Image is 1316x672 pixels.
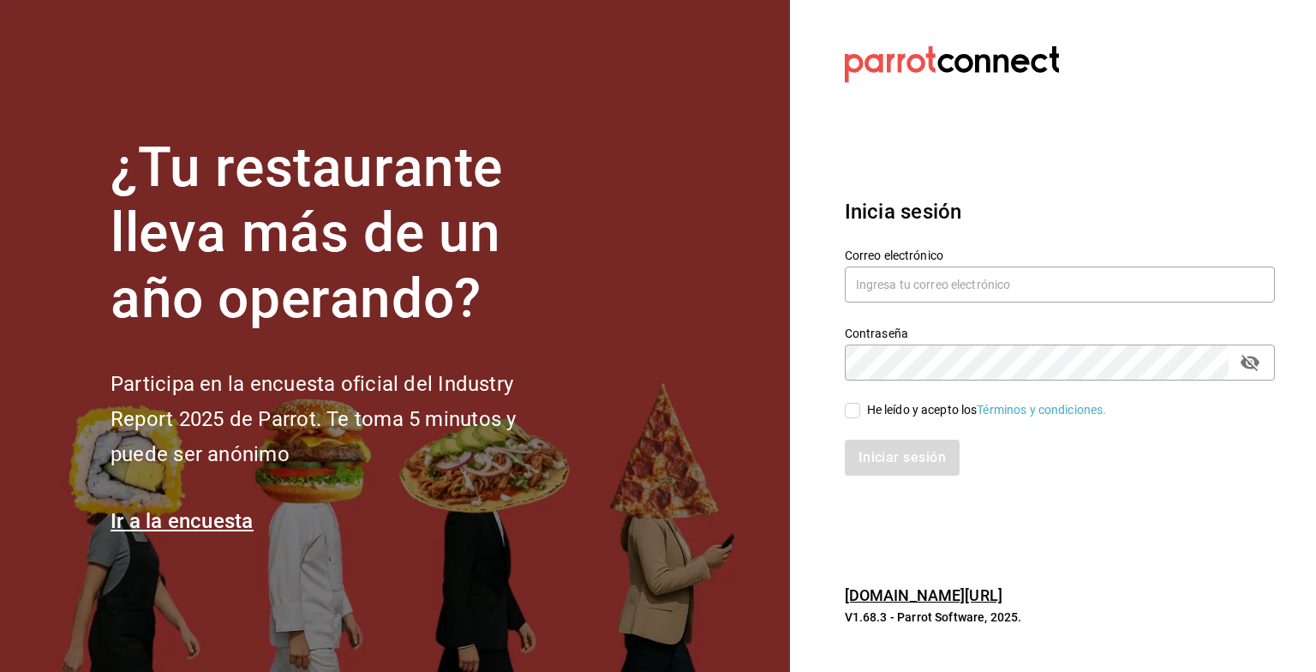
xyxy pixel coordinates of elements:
button: passwordField [1235,348,1265,377]
h2: Participa en la encuesta oficial del Industry Report 2025 de Parrot. Te toma 5 minutos y puede se... [111,367,573,471]
label: Contraseña [845,327,1275,339]
a: [DOMAIN_NAME][URL] [845,586,1002,604]
input: Ingresa tu correo electrónico [845,267,1275,303]
div: He leído y acepto los [867,401,1107,419]
label: Correo electrónico [845,249,1275,261]
p: V1.68.3 - Parrot Software, 2025. [845,609,1275,626]
a: Ir a la encuesta [111,509,254,533]
h3: Inicia sesión [845,196,1275,227]
a: Términos y condiciones. [977,403,1106,417]
h1: ¿Tu restaurante lleva más de un año operando? [111,135,573,333]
